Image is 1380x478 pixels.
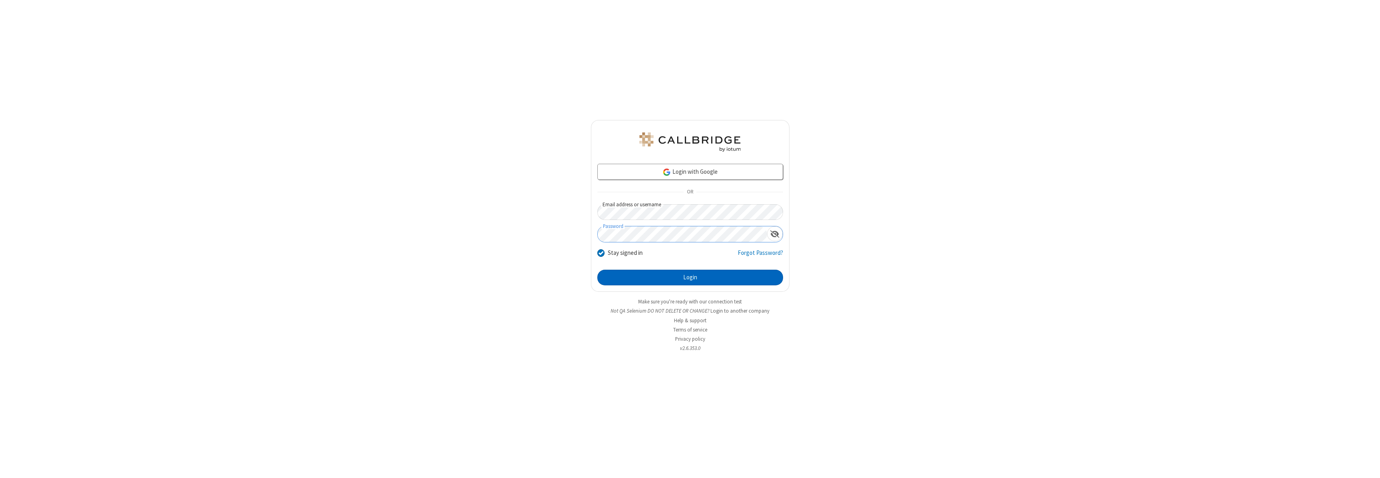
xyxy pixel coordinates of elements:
[1360,457,1374,472] iframe: Chat
[597,204,783,220] input: Email address or username
[710,307,769,315] button: Login to another company
[684,187,696,198] span: OR
[675,336,705,342] a: Privacy policy
[738,248,783,264] a: Forgot Password?
[591,307,789,315] li: Not QA Selenium DO NOT DELETE OR CHANGE?
[608,248,643,258] label: Stay signed in
[591,344,789,352] li: v2.6.353.0
[767,226,783,241] div: Show password
[673,326,707,333] a: Terms of service
[662,168,671,177] img: google-icon.png
[597,164,783,180] a: Login with Google
[638,298,742,305] a: Make sure you're ready with our connection test
[674,317,706,324] a: Help & support
[638,132,742,152] img: QA Selenium DO NOT DELETE OR CHANGE
[598,226,767,242] input: Password
[597,270,783,286] button: Login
